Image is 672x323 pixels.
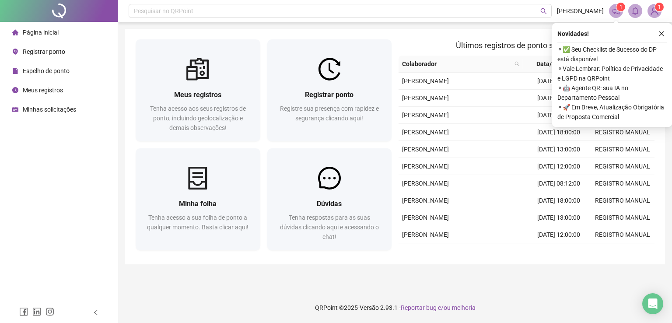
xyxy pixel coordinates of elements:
[648,4,661,18] img: 95167
[540,8,547,14] span: search
[118,292,672,323] footer: QRPoint © 2025 - 2.93.1 -
[45,307,54,316] span: instagram
[591,226,654,243] td: REGISTRO MANUAL
[658,31,665,37] span: close
[527,158,591,175] td: [DATE] 12:00:00
[527,73,591,90] td: [DATE] 13:58:54
[557,64,667,83] span: ⚬ Vale Lembrar: Política de Privacidade e LGPD na QRPoint
[527,209,591,226] td: [DATE] 13:00:00
[557,6,604,16] span: [PERSON_NAME]
[402,112,449,119] span: [PERSON_NAME]
[23,48,65,55] span: Registrar ponto
[631,7,639,15] span: bell
[402,95,449,102] span: [PERSON_NAME]
[527,124,591,141] td: [DATE] 18:00:00
[136,148,260,250] a: Minha folhaTenha acesso a sua folha de ponto a qualquer momento. Basta clicar aqui!
[19,307,28,316] span: facebook
[150,105,246,131] span: Tenha acesso aos seus registros de ponto, incluindo geolocalização e demais observações!
[12,106,18,112] span: schedule
[23,29,59,36] span: Página inicial
[456,41,597,50] span: Últimos registros de ponto sincronizados
[513,57,521,70] span: search
[523,56,585,73] th: Data/Hora
[360,304,379,311] span: Versão
[23,87,63,94] span: Meus registros
[612,7,620,15] span: notification
[147,214,248,231] span: Tenha acesso a sua folha de ponto a qualquer momento. Basta clicar aqui!
[179,200,217,208] span: Minha folha
[136,39,260,141] a: Meus registrosTenha acesso aos seus registros de ponto, incluindo geolocalização e demais observa...
[591,141,654,158] td: REGISTRO MANUAL
[514,61,520,67] span: search
[12,68,18,74] span: file
[402,231,449,238] span: [PERSON_NAME]
[527,141,591,158] td: [DATE] 13:00:00
[557,29,589,39] span: Novidades !
[402,146,449,153] span: [PERSON_NAME]
[616,3,625,11] sup: 1
[527,243,591,260] td: [DATE] 08:12:00
[402,180,449,187] span: [PERSON_NAME]
[557,83,667,102] span: ⚬ 🤖 Agente QR: sua IA no Departamento Pessoal
[402,163,449,170] span: [PERSON_NAME]
[591,124,654,141] td: REGISTRO MANUAL
[527,107,591,124] td: [DATE] 08:12:00
[591,158,654,175] td: REGISTRO MANUAL
[591,209,654,226] td: REGISTRO MANUAL
[557,102,667,122] span: ⚬ 🚀 Em Breve, Atualização Obrigatória de Proposta Comercial
[267,148,392,250] a: DúvidasTenha respostas para as suas dúvidas clicando aqui e acessando o chat!
[655,3,664,11] sup: Atualize o seu contato no menu Meus Dados
[280,214,379,240] span: Tenha respostas para as suas dúvidas clicando aqui e acessando o chat!
[402,214,449,221] span: [PERSON_NAME]
[174,91,221,99] span: Meus registros
[527,90,591,107] td: [DATE] 13:05:15
[619,4,623,10] span: 1
[23,106,76,113] span: Minhas solicitações
[32,307,41,316] span: linkedin
[527,192,591,209] td: [DATE] 18:00:00
[93,309,99,316] span: left
[402,129,449,136] span: [PERSON_NAME]
[402,59,511,69] span: Colaborador
[591,175,654,192] td: REGISTRO MANUAL
[12,49,18,55] span: environment
[317,200,342,208] span: Dúvidas
[401,304,476,311] span: Reportar bug e/ou melhoria
[642,293,663,314] div: Open Intercom Messenger
[557,45,667,64] span: ⚬ ✅ Seu Checklist de Sucesso do DP está disponível
[658,4,661,10] span: 1
[402,197,449,204] span: [PERSON_NAME]
[591,243,654,260] td: REGISTRO MANUAL
[305,91,353,99] span: Registrar ponto
[591,192,654,209] td: REGISTRO MANUAL
[402,77,449,84] span: [PERSON_NAME]
[12,29,18,35] span: home
[527,59,575,69] span: Data/Hora
[23,67,70,74] span: Espelho de ponto
[12,87,18,93] span: clock-circle
[527,226,591,243] td: [DATE] 12:00:00
[527,175,591,192] td: [DATE] 08:12:00
[267,39,392,141] a: Registrar pontoRegistre sua presença com rapidez e segurança clicando aqui!
[280,105,379,122] span: Registre sua presença com rapidez e segurança clicando aqui!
